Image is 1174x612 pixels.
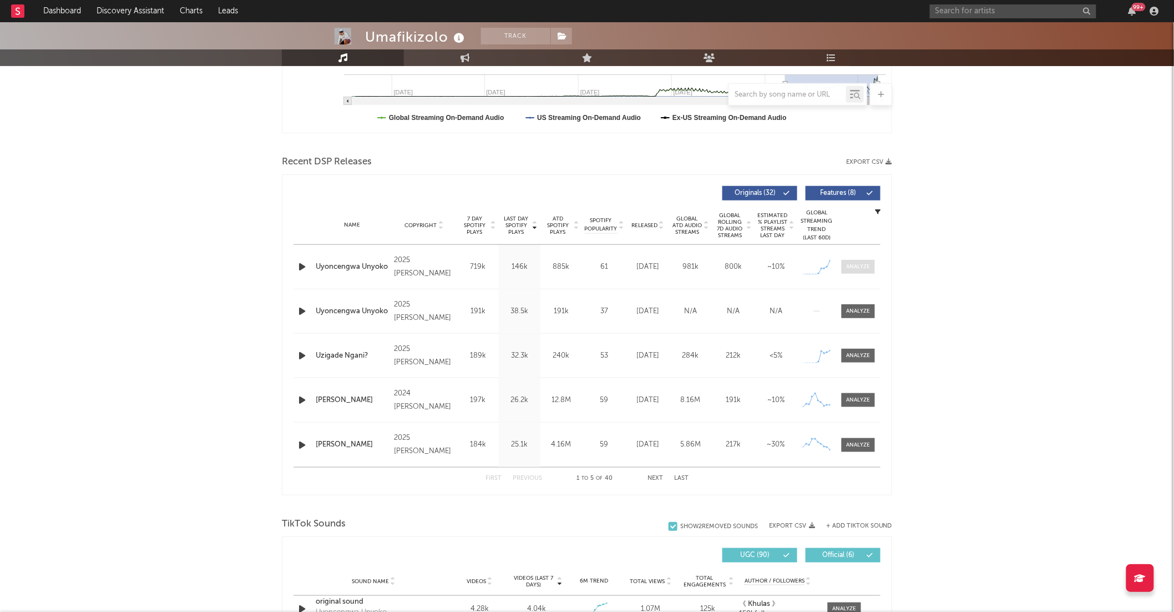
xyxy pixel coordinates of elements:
span: Author / Followers [745,578,804,585]
span: Total Views [630,579,665,585]
div: 184k [460,439,496,450]
a: Uyoncengwa Unyoko [316,262,388,273]
span: Spotify Popularity [585,217,618,233]
button: Official(6) [806,548,880,563]
button: Features(8) [806,186,880,200]
div: 12.8M [543,395,579,406]
div: 800k [715,262,752,273]
div: 38.5k [502,306,538,317]
span: Sound Name [352,579,389,585]
div: 1 5 40 [564,472,625,485]
span: Estimated % Playlist Streams Last Day [757,212,788,239]
div: Show 2 Removed Sounds [680,523,758,530]
div: <5% [757,350,795,362]
div: 212k [715,350,752,362]
button: Originals(32) [722,186,797,200]
text: US Streaming On-Demand Audio [537,114,641,122]
div: 146k [502,262,538,273]
div: 32.3k [502,350,538,362]
button: + Add TikTok Sound [826,523,892,529]
span: 7 Day Spotify Plays [460,215,489,235]
div: 59 [585,439,624,450]
button: Track [481,28,550,44]
button: Last [674,475,689,481]
input: Search for artists [930,4,1096,18]
button: Export CSV [846,159,892,165]
span: Released [631,222,657,229]
input: Search by song name or URL [729,91,846,99]
button: Export CSV [769,523,815,529]
span: Features ( 8 ) [813,190,864,197]
div: 284k [672,350,709,362]
span: to [582,476,589,481]
div: 25.1k [502,439,538,450]
div: 99 + [1132,3,1146,11]
button: UGC(90) [722,548,797,563]
div: 240k [543,350,579,362]
div: [DATE] [629,439,666,450]
div: 197k [460,395,496,406]
text: Global Streaming On-Demand Audio [389,114,504,122]
span: ATD Spotify Plays [543,215,573,235]
strong: 《 Khulas 》 [740,601,780,608]
span: Last Day Spotify Plays [502,215,531,235]
span: Official ( 6 ) [813,552,864,559]
a: Uyoncengwa Unyoko [316,306,388,317]
span: UGC ( 90 ) [730,552,781,559]
div: 5.86M [672,439,709,450]
div: 981k [672,262,709,273]
div: 2025 [PERSON_NAME] [394,298,454,325]
div: 189k [460,350,496,362]
div: Global Streaming Trend (Last 60D) [800,209,833,242]
button: 99+ [1129,7,1136,16]
div: 37 [585,306,624,317]
div: 191k [543,306,579,317]
span: TikTok Sounds [282,518,346,531]
a: [PERSON_NAME] [316,395,388,406]
div: 191k [460,306,496,317]
div: 2025 [PERSON_NAME] [394,254,454,280]
text: Ex-US Streaming On-Demand Audio [672,114,787,122]
div: 2025 [PERSON_NAME] [394,432,454,458]
div: N/A [672,306,709,317]
span: Videos (last 7 days) [511,575,556,589]
div: 61 [585,262,624,273]
div: [DATE] [629,350,666,362]
div: 59 [585,395,624,406]
div: 2025 [PERSON_NAME] [394,343,454,369]
div: 53 [585,350,624,362]
div: [DATE] [629,306,666,317]
div: ~ 30 % [757,439,795,450]
button: Next [647,475,663,481]
a: original sound [316,597,432,608]
div: N/A [757,306,795,317]
a: 《 Khulas 》 [740,601,817,609]
button: + Add TikTok Sound [815,523,892,529]
div: [DATE] [629,262,666,273]
div: 191k [715,395,752,406]
div: 26.2k [502,395,538,406]
div: Umafikizolo [365,28,467,46]
span: Total Engagements [682,575,727,589]
div: [DATE] [629,395,666,406]
span: Global ATD Audio Streams [672,215,702,235]
a: Uzigade Ngani? [316,350,388,362]
span: Videos [467,579,486,585]
button: Previous [513,475,542,481]
a: [PERSON_NAME] [316,439,388,450]
span: Originals ( 32 ) [730,190,781,197]
div: Name [316,221,388,229]
span: Recent DSP Releases [282,155,372,169]
div: 4.16M [543,439,579,450]
span: of [596,476,603,481]
div: N/A [715,306,752,317]
div: 8.16M [672,395,709,406]
div: 885k [543,262,579,273]
div: 217k [715,439,752,450]
div: 2024 [PERSON_NAME] [394,387,454,414]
